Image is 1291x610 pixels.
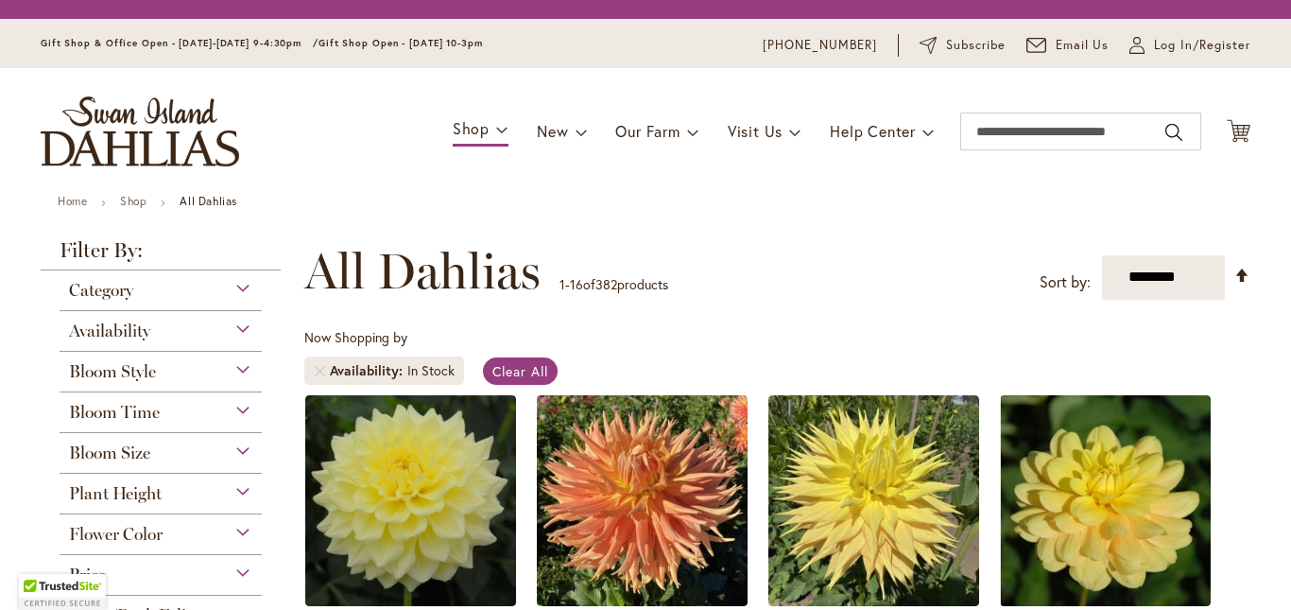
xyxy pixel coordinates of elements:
[314,365,325,376] a: Remove Availability In Stock
[41,96,239,166] a: store logo
[768,592,979,610] a: AC Jeri
[69,443,150,463] span: Bloom Size
[1000,592,1211,610] a: AHOY MATEY
[492,362,548,380] span: Clear All
[19,574,106,610] div: TrustedSite Certified
[304,243,541,300] span: All Dahlias
[69,565,106,585] span: Price
[69,402,160,423] span: Bloom Time
[830,121,916,141] span: Help Center
[946,36,1006,55] span: Subscribe
[768,395,979,606] img: AC Jeri
[41,37,318,49] span: Gift Shop & Office Open - [DATE]-[DATE] 9-4:30pm /
[483,357,558,385] a: Clear All
[1026,36,1110,55] a: Email Us
[180,194,237,208] strong: All Dahlias
[305,395,516,606] img: A-Peeling
[453,118,490,138] span: Shop
[537,121,568,141] span: New
[1165,117,1182,148] button: Search
[69,321,150,341] span: Availability
[763,36,877,55] a: [PHONE_NUMBER]
[305,592,516,610] a: A-Peeling
[1154,36,1250,55] span: Log In/Register
[559,270,668,300] p: - of products
[559,275,565,293] span: 1
[304,328,407,346] span: Now Shopping by
[1129,36,1250,55] a: Log In/Register
[318,37,483,49] span: Gift Shop Open - [DATE] 10-3pm
[41,240,281,270] strong: Filter By:
[330,361,407,380] span: Availability
[120,194,146,208] a: Shop
[728,121,783,141] span: Visit Us
[1000,395,1211,606] img: AHOY MATEY
[920,36,1006,55] a: Subscribe
[69,483,162,504] span: Plant Height
[537,592,748,610] a: AC BEN
[58,194,87,208] a: Home
[1040,265,1091,300] label: Sort by:
[570,275,583,293] span: 16
[69,361,156,382] span: Bloom Style
[407,361,455,380] div: In Stock
[1056,36,1110,55] span: Email Us
[595,275,617,293] span: 382
[69,280,133,301] span: Category
[537,395,748,606] img: AC BEN
[69,524,163,545] span: Flower Color
[615,121,680,141] span: Our Farm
